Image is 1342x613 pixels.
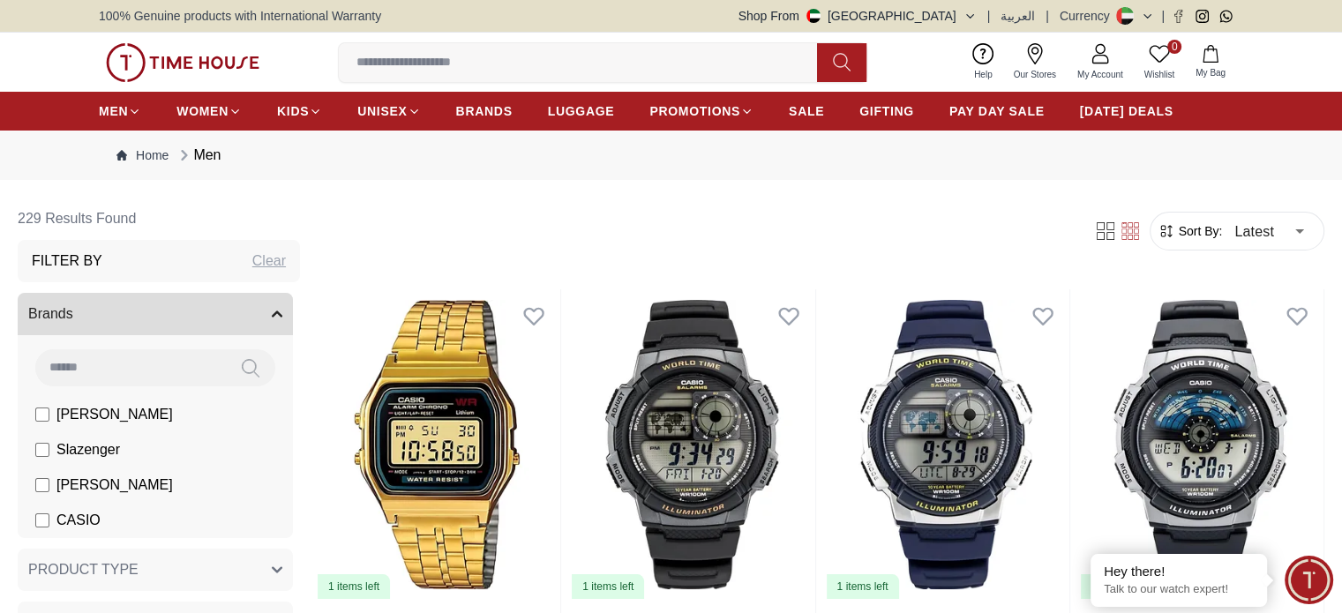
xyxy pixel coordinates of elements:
[859,95,914,127] a: GIFTING
[859,102,914,120] span: GIFTING
[1185,41,1236,83] button: My Bag
[823,289,1069,600] a: CASIO Men's Digital Navy Blue Dial Watch - AE-1000W-2AVDF1 items left
[1285,556,1333,604] div: Chat Widget
[1104,582,1254,597] p: Talk to our watch expert!
[456,95,513,127] a: BRANDS
[548,95,615,127] a: LUGGAGE
[1007,68,1063,81] span: Our Stores
[568,289,814,600] img: CASIO Men's Digital Black Dial Watch - AE-1000W-1A
[1219,10,1233,23] a: Whatsapp
[827,574,899,599] div: 1 items left
[1137,68,1181,81] span: Wishlist
[56,439,120,460] span: Slazenger
[99,102,128,120] span: MEN
[176,102,229,120] span: WOMEN
[32,250,102,272] h3: Filter By
[456,102,513,120] span: BRANDS
[176,95,242,127] a: WOMEN
[1080,102,1173,120] span: [DATE] DEALS
[963,40,1003,85] a: Help
[1081,574,1153,599] div: 1 items left
[357,95,420,127] a: UNISEX
[1060,7,1117,25] div: Currency
[18,293,293,335] button: Brands
[1001,7,1035,25] button: العربية
[789,102,824,120] span: SALE
[18,549,293,591] button: PRODUCT TYPE
[35,407,49,422] input: [PERSON_NAME]
[949,95,1045,127] a: PAY DAY SALE
[56,475,173,496] span: [PERSON_NAME]
[99,7,381,25] span: 100% Genuine products with International Warranty
[823,289,1069,600] img: CASIO Men's Digital Navy Blue Dial Watch - AE-1000W-2AVDF
[277,102,309,120] span: KIDS
[1077,289,1323,600] img: CASIO Men's Digital Grey Dial Watch - AE-1100W-1A
[1070,68,1130,81] span: My Account
[99,95,141,127] a: MEN
[28,303,73,325] span: Brands
[106,43,259,82] img: ...
[568,289,814,600] a: CASIO Men's Digital Black Dial Watch - AE-1000W-1A1 items left
[116,146,169,164] a: Home
[99,131,1243,180] nav: Breadcrumb
[56,510,101,531] span: CASIO
[1222,206,1316,256] div: Latest
[56,404,173,425] span: [PERSON_NAME]
[1172,10,1185,23] a: Facebook
[318,574,390,599] div: 1 items left
[1134,40,1185,85] a: 0Wishlist
[28,559,139,580] span: PRODUCT TYPE
[35,513,49,527] input: CASIO
[1175,222,1223,240] span: Sort By:
[252,250,286,272] div: Clear
[357,102,407,120] span: UNISEX
[649,95,753,127] a: PROMOTIONS
[572,574,644,599] div: 1 items left
[35,443,49,457] input: Slazenger
[1158,222,1223,240] button: Sort By:
[806,9,821,23] img: United Arab Emirates
[649,102,740,120] span: PROMOTIONS
[35,478,49,492] input: [PERSON_NAME]
[1046,7,1049,25] span: |
[1161,7,1165,25] span: |
[1104,563,1254,580] div: Hey there!
[277,95,322,127] a: KIDS
[176,145,221,166] div: Men
[1196,10,1209,23] a: Instagram
[987,7,991,25] span: |
[314,289,560,600] a: CASIO Men's Digital Gold Dial Watch - A-159WGEA-1D1 items left
[789,95,824,127] a: SALE
[1188,66,1233,79] span: My Bag
[18,198,300,240] h6: 229 Results Found
[1077,289,1323,600] a: CASIO Men's Digital Grey Dial Watch - AE-1100W-1A1 items left
[1080,95,1173,127] a: [DATE] DEALS
[1167,40,1181,54] span: 0
[967,68,1000,81] span: Help
[1003,40,1067,85] a: Our Stores
[548,102,615,120] span: LUGGAGE
[949,102,1045,120] span: PAY DAY SALE
[314,289,560,600] img: CASIO Men's Digital Gold Dial Watch - A-159WGEA-1D
[738,7,977,25] button: Shop From[GEOGRAPHIC_DATA]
